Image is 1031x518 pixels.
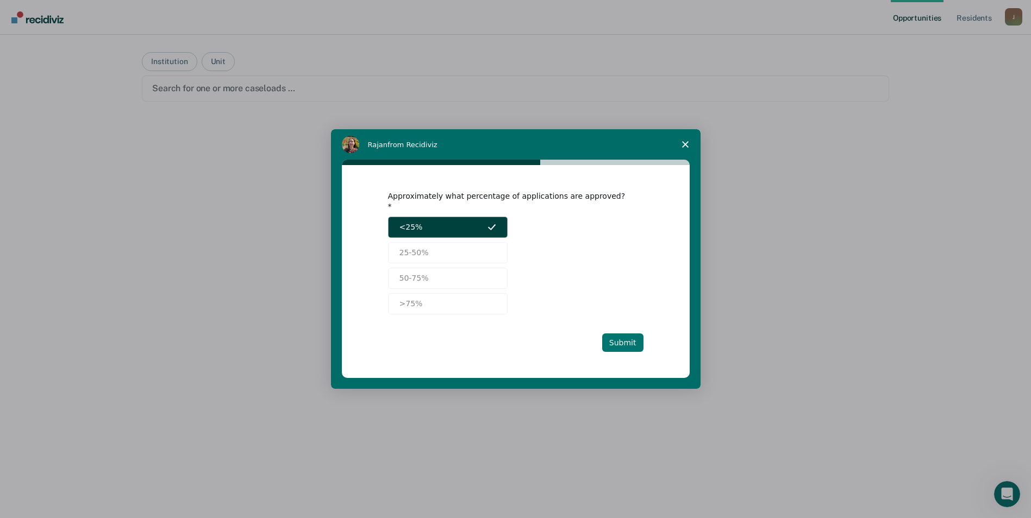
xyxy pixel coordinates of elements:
[399,298,423,309] span: >75%
[388,242,508,263] button: 25-50%
[342,136,359,153] img: Profile image for Rajan
[670,129,701,160] span: Close survey
[388,268,508,289] button: 50-75%
[602,333,643,352] button: Submit
[368,141,388,149] span: Rajan
[388,141,438,149] span: from Recidiviz
[388,191,627,211] div: Approximately what percentage of applications are approved?
[399,247,429,258] span: 25-50%
[388,293,508,314] button: >75%
[399,222,423,233] span: <25%
[399,273,429,284] span: 50-75%
[388,217,508,238] button: <25%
